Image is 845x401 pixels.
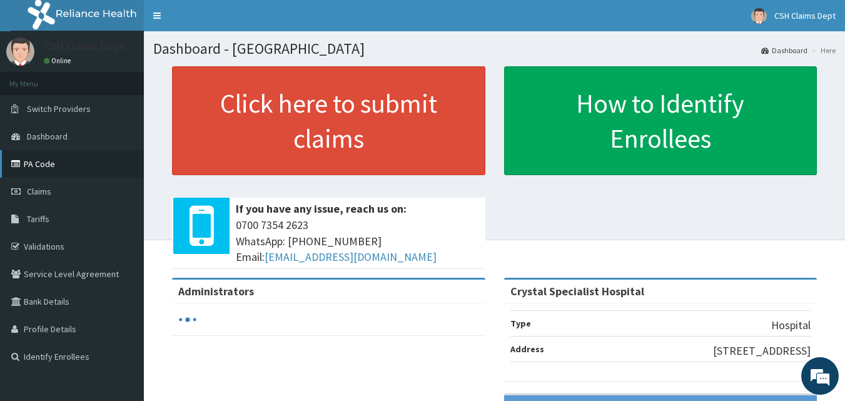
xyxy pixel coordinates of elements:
a: Online [44,56,74,65]
span: 0700 7354 2623 WhatsApp: [PHONE_NUMBER] Email: [236,217,479,265]
p: CSH Claims Dept [44,41,124,52]
a: How to Identify Enrollees [504,66,817,175]
b: Administrators [178,284,254,298]
a: Dashboard [761,45,807,56]
span: CSH Claims Dept [774,10,836,21]
h1: Dashboard - [GEOGRAPHIC_DATA] [153,41,836,57]
span: Switch Providers [27,103,91,114]
span: Claims [27,186,51,197]
span: Dashboard [27,131,68,142]
a: Click here to submit claims [172,66,485,175]
p: [STREET_ADDRESS] [713,343,811,359]
a: [EMAIL_ADDRESS][DOMAIN_NAME] [265,250,437,264]
b: Address [510,343,544,355]
img: User Image [6,38,34,66]
span: Tariffs [27,213,49,225]
strong: Crystal Specialist Hospital [510,284,644,298]
img: User Image [751,8,767,24]
b: Type [510,318,531,329]
b: If you have any issue, reach us on: [236,201,407,216]
li: Here [809,45,836,56]
p: Hospital [771,317,811,333]
svg: audio-loading [178,310,197,329]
